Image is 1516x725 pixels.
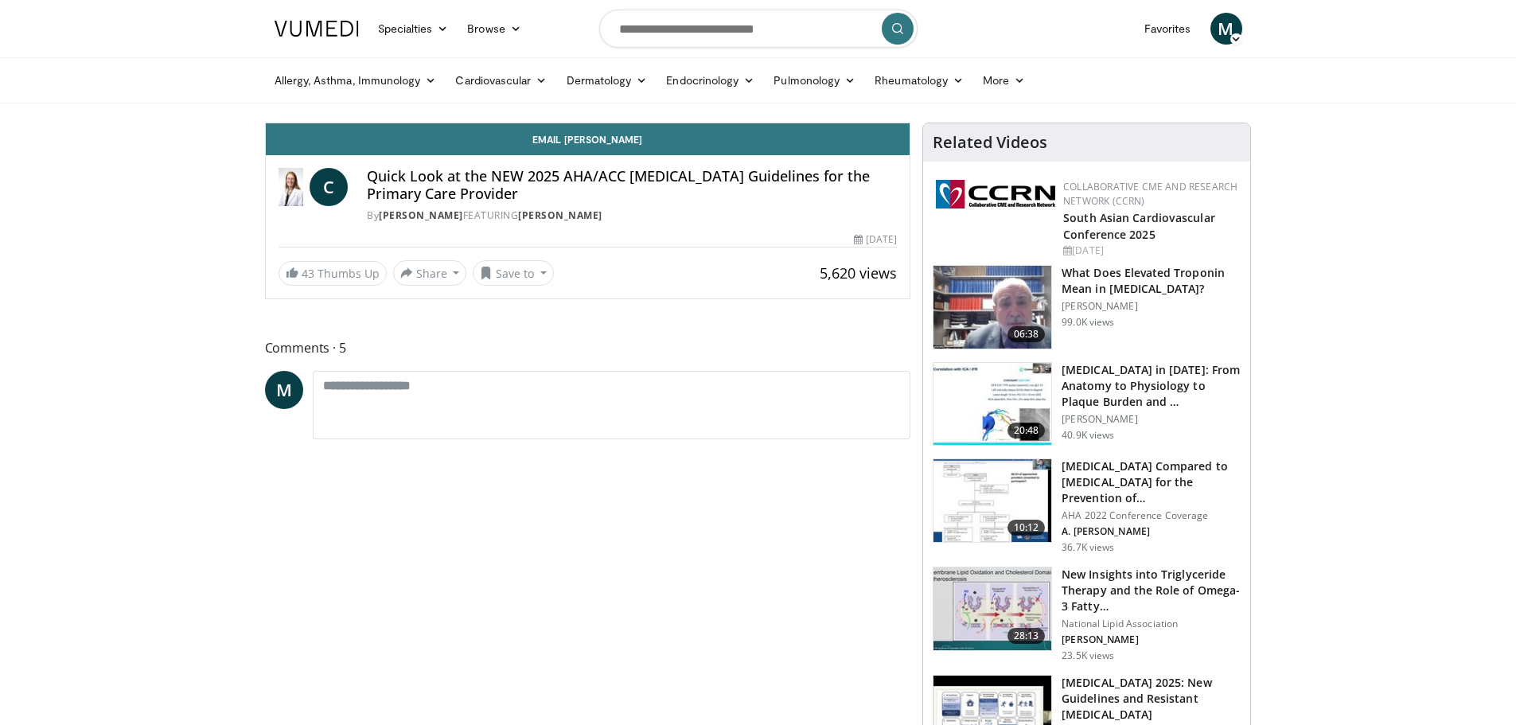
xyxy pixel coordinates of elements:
a: Endocrinology [657,64,764,96]
img: Dr. Catherine P. Benziger [279,168,304,206]
img: 823da73b-7a00-425d-bb7f-45c8b03b10c3.150x105_q85_crop-smart_upscale.jpg [933,363,1051,446]
button: Share [393,260,467,286]
p: A. [PERSON_NAME] [1062,525,1241,538]
a: South Asian Cardiovascular Conference 2025 [1063,210,1215,242]
h4: Quick Look at the NEW 2025 AHA/ACC [MEDICAL_DATA] Guidelines for the Primary Care Provider [367,168,897,202]
a: Browse [458,13,531,45]
h3: [MEDICAL_DATA] Compared to [MEDICAL_DATA] for the Prevention of… [1062,458,1241,506]
img: VuMedi Logo [275,21,359,37]
a: Rheumatology [865,64,973,96]
h3: [MEDICAL_DATA] in [DATE]: From Anatomy to Physiology to Plaque Burden and … [1062,362,1241,410]
p: 40.9K views [1062,429,1114,442]
a: Cardiovascular [446,64,556,96]
a: 28:13 New Insights into Triglyceride Therapy and the Role of Omega-3 Fatty… National Lipid Associ... [933,567,1241,662]
a: Pulmonology [764,64,865,96]
p: 99.0K views [1062,316,1114,329]
img: 45ea033d-f728-4586-a1ce-38957b05c09e.150x105_q85_crop-smart_upscale.jpg [933,567,1051,650]
span: 5,620 views [820,263,897,283]
a: [PERSON_NAME] [518,209,602,222]
a: 20:48 [MEDICAL_DATA] in [DATE]: From Anatomy to Physiology to Plaque Burden and … [PERSON_NAME] 4... [933,362,1241,446]
a: [PERSON_NAME] [379,209,463,222]
a: 06:38 What Does Elevated Troponin Mean in [MEDICAL_DATA]? [PERSON_NAME] 99.0K views [933,265,1241,349]
div: [DATE] [1063,244,1237,258]
a: Collaborative CME and Research Network (CCRN) [1063,180,1237,208]
h3: New Insights into Triglyceride Therapy and the Role of Omega-3 Fatty… [1062,567,1241,614]
a: Specialties [368,13,458,45]
button: Save to [473,260,554,286]
p: [PERSON_NAME] [1062,633,1241,646]
img: 98daf78a-1d22-4ebe-927e-10afe95ffd94.150x105_q85_crop-smart_upscale.jpg [933,266,1051,349]
p: [PERSON_NAME] [1062,413,1241,426]
span: 28:13 [1007,628,1046,644]
a: Email [PERSON_NAME] [266,123,910,155]
span: 43 [302,266,314,281]
p: National Lipid Association [1062,618,1241,630]
span: Comments 5 [265,337,911,358]
a: C [310,168,348,206]
a: 10:12 [MEDICAL_DATA] Compared to [MEDICAL_DATA] for the Prevention of… AHA 2022 Conference Covera... [933,458,1241,554]
div: By FEATURING [367,209,897,223]
input: Search topics, interventions [599,10,918,48]
p: [PERSON_NAME] [1062,300,1241,313]
h3: What Does Elevated Troponin Mean in [MEDICAL_DATA]? [1062,265,1241,297]
p: 36.7K views [1062,541,1114,554]
span: 10:12 [1007,520,1046,536]
h3: [MEDICAL_DATA] 2025: New Guidelines and Resistant [MEDICAL_DATA] [1062,675,1241,723]
a: Allergy, Asthma, Immunology [265,64,446,96]
img: a04ee3ba-8487-4636-b0fb-5e8d268f3737.png.150x105_q85_autocrop_double_scale_upscale_version-0.2.png [936,180,1055,209]
p: AHA 2022 Conference Coverage [1062,509,1241,522]
a: M [1210,13,1242,45]
a: More [973,64,1035,96]
a: Favorites [1135,13,1201,45]
a: 43 Thumbs Up [279,261,387,286]
span: 20:48 [1007,423,1046,439]
h4: Related Videos [933,133,1047,152]
p: 23.5K views [1062,649,1114,662]
div: [DATE] [854,232,897,247]
span: 06:38 [1007,326,1046,342]
a: Dermatology [557,64,657,96]
img: 7c0f9b53-1609-4588-8498-7cac8464d722.150x105_q85_crop-smart_upscale.jpg [933,459,1051,542]
a: M [265,371,303,409]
